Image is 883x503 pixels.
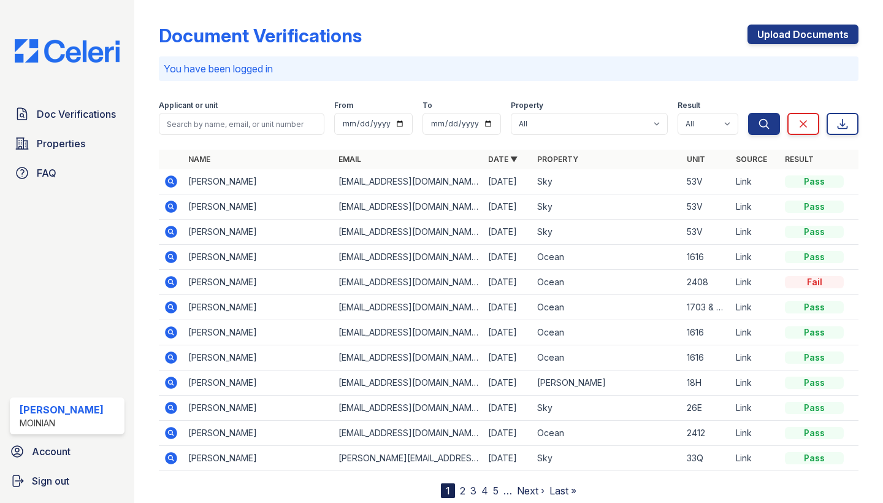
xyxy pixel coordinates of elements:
[682,245,731,270] td: 1616
[731,396,780,421] td: Link
[731,245,780,270] td: Link
[20,417,104,429] div: Moinian
[183,270,333,295] td: [PERSON_NAME]
[488,155,518,164] a: Date ▼
[334,101,353,110] label: From
[682,295,731,320] td: 1703 & 3001
[785,377,844,389] div: Pass
[188,155,210,164] a: Name
[483,220,532,245] td: [DATE]
[334,295,483,320] td: [EMAIL_ADDRESS][DOMAIN_NAME]
[537,155,578,164] a: Property
[731,421,780,446] td: Link
[183,194,333,220] td: [PERSON_NAME]
[687,155,705,164] a: Unit
[483,295,532,320] td: [DATE]
[682,371,731,396] td: 18H
[532,194,682,220] td: Sky
[747,25,858,44] a: Upload Documents
[532,320,682,345] td: Ocean
[334,421,483,446] td: [EMAIL_ADDRESS][DOMAIN_NAME]
[5,39,129,63] img: CE_Logo_Blue-a8612792a0a2168367f1c8372b55b34899dd931a85d93a1a3d3e32e68fde9ad4.png
[532,396,682,421] td: Sky
[159,101,218,110] label: Applicant or unit
[785,201,844,213] div: Pass
[731,169,780,194] td: Link
[483,371,532,396] td: [DATE]
[785,301,844,313] div: Pass
[159,113,324,135] input: Search by name, email, or unit number
[37,136,85,151] span: Properties
[731,345,780,371] td: Link
[183,345,333,371] td: [PERSON_NAME]
[785,226,844,238] div: Pass
[532,295,682,320] td: Ocean
[483,194,532,220] td: [DATE]
[10,102,124,126] a: Doc Verifications
[532,270,682,295] td: Ocean
[532,245,682,270] td: Ocean
[32,444,71,459] span: Account
[334,345,483,371] td: [EMAIL_ADDRESS][DOMAIN_NAME]
[483,421,532,446] td: [DATE]
[731,220,780,245] td: Link
[483,245,532,270] td: [DATE]
[470,485,476,497] a: 3
[532,371,682,396] td: [PERSON_NAME]
[731,295,780,320] td: Link
[503,483,512,498] span: …
[20,402,104,417] div: [PERSON_NAME]
[334,245,483,270] td: [EMAIL_ADDRESS][DOMAIN_NAME]
[10,131,124,156] a: Properties
[678,101,700,110] label: Result
[785,276,844,288] div: Fail
[532,345,682,371] td: Ocean
[682,169,731,194] td: 53V
[183,446,333,471] td: [PERSON_NAME]
[183,371,333,396] td: [PERSON_NAME]
[334,194,483,220] td: [EMAIL_ADDRESS][DOMAIN_NAME]
[183,220,333,245] td: [PERSON_NAME]
[731,270,780,295] td: Link
[334,220,483,245] td: [EMAIL_ADDRESS][DOMAIN_NAME]
[511,101,543,110] label: Property
[5,469,129,493] a: Sign out
[481,485,488,497] a: 4
[682,421,731,446] td: 2412
[483,396,532,421] td: [DATE]
[785,351,844,364] div: Pass
[736,155,767,164] a: Source
[517,485,545,497] a: Next ›
[483,169,532,194] td: [DATE]
[334,396,483,421] td: [EMAIL_ADDRESS][DOMAIN_NAME]
[731,320,780,345] td: Link
[32,474,69,488] span: Sign out
[37,107,116,121] span: Doc Verifications
[682,320,731,345] td: 1616
[549,485,576,497] a: Last »
[183,396,333,421] td: [PERSON_NAME]
[682,345,731,371] td: 1616
[183,421,333,446] td: [PERSON_NAME]
[483,270,532,295] td: [DATE]
[334,320,483,345] td: [EMAIL_ADDRESS][DOMAIN_NAME]
[37,166,56,180] span: FAQ
[441,483,455,498] div: 1
[334,446,483,471] td: [PERSON_NAME][EMAIL_ADDRESS][DOMAIN_NAME]
[164,61,854,76] p: You have been logged in
[731,446,780,471] td: Link
[682,194,731,220] td: 53V
[334,270,483,295] td: [EMAIL_ADDRESS][DOMAIN_NAME]
[183,245,333,270] td: [PERSON_NAME]
[422,101,432,110] label: To
[785,175,844,188] div: Pass
[493,485,499,497] a: 5
[532,169,682,194] td: Sky
[785,402,844,414] div: Pass
[5,439,129,464] a: Account
[183,295,333,320] td: [PERSON_NAME]
[334,169,483,194] td: [EMAIL_ADDRESS][DOMAIN_NAME]
[10,161,124,185] a: FAQ
[682,270,731,295] td: 2408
